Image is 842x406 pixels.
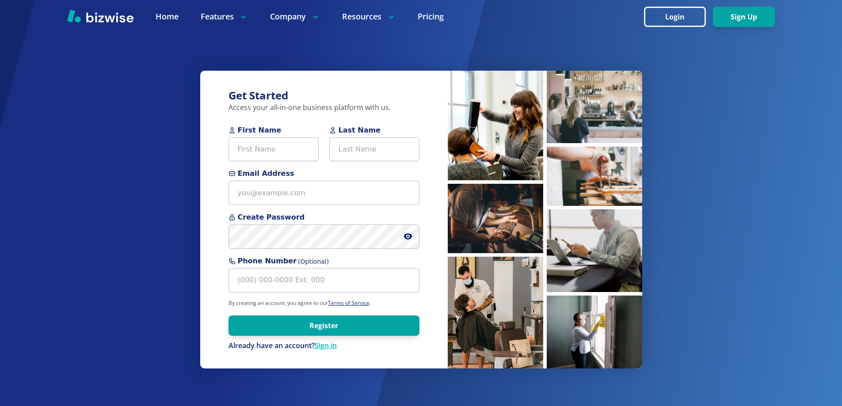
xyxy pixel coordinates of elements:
[229,268,419,292] input: (000) 000-0000 Ext. 000
[229,315,419,336] button: Register
[229,341,419,351] p: Already have an account?
[644,7,706,27] button: Login
[547,296,642,368] img: Cleaner sanitizing windows
[270,11,320,22] p: Company
[229,212,419,223] span: Create Password
[229,341,419,351] div: Already have an account?Sign in
[448,71,543,180] img: Hairstylist blow drying hair
[328,299,370,307] a: Terms of Service
[229,181,419,205] input: you@example.com
[315,341,337,350] a: Sign in
[229,256,419,266] span: Phone Number
[547,147,642,206] img: Pastry chef making pastries
[229,88,419,103] h3: Get Started
[342,11,396,22] p: Resources
[329,125,419,136] span: Last Name
[229,125,319,136] span: First Name
[229,137,319,162] input: First Name
[201,11,248,22] p: Features
[156,11,179,22] a: Home
[713,13,775,21] a: Sign Up
[67,9,133,23] img: Bizwise Logo
[229,103,419,113] p: Access your all-in-one business platform with us.
[547,209,642,292] img: Man working on laptop
[229,300,419,307] p: By creating an account, you agree to our .
[644,13,713,21] a: Login
[448,184,543,253] img: Man inspecting coffee beans
[418,11,444,22] a: Pricing
[329,137,419,162] input: Last Name
[229,168,419,179] span: Email Address
[298,257,329,266] span: (Optional)
[547,71,642,143] img: People waiting at coffee bar
[448,257,543,368] img: Barber cutting hair
[713,7,775,27] button: Sign Up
